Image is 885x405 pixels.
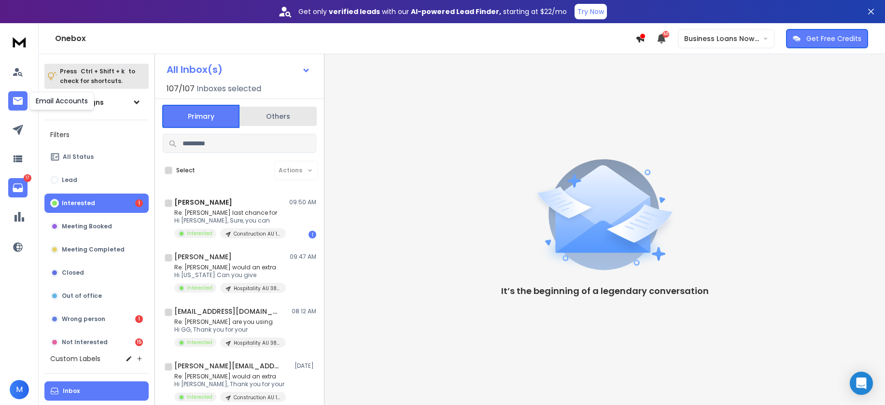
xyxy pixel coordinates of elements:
p: Re: [PERSON_NAME] would an extra [174,373,286,380]
p: All Status [63,153,94,161]
h1: [PERSON_NAME] [174,252,232,262]
p: It’s the beginning of a legendary conversation [501,284,709,298]
button: Others [239,106,317,127]
p: Interested [187,393,212,401]
h1: [PERSON_NAME][EMAIL_ADDRESS][DOMAIN_NAME] [174,361,281,371]
p: Try Now [577,7,604,16]
button: Meeting Completed [44,240,149,259]
p: 08:12 AM [292,307,316,315]
p: Re: [PERSON_NAME] are you using [174,318,286,326]
p: Interested [187,284,212,292]
div: Open Intercom Messenger [850,372,873,395]
span: 50 [662,31,669,38]
p: 17 [24,174,31,182]
p: Get Free Credits [806,34,861,43]
p: Hi GG, Thank you for your [174,326,286,334]
h1: [PERSON_NAME] [174,197,232,207]
label: Select [176,167,195,174]
strong: verified leads [329,7,380,16]
button: All Campaigns [44,93,149,112]
div: 1 [309,231,316,238]
strong: AI-powered Lead Finder, [411,7,501,16]
p: Out of office [62,292,102,300]
button: Interested1 [44,194,149,213]
div: Email Accounts [29,92,94,110]
span: 107 / 107 [167,83,195,95]
button: Lead [44,170,149,190]
button: M [10,380,29,399]
p: Meeting Completed [62,246,125,253]
p: 09:50 AM [289,198,316,206]
div: 15 [135,338,143,346]
button: Primary [162,105,239,128]
p: Lead [62,176,77,184]
button: Closed [44,263,149,282]
p: Interested [62,199,95,207]
button: Inbox [44,381,149,401]
p: Interested [187,230,212,237]
div: 1 [135,199,143,207]
p: [DATE] [295,362,316,370]
p: Press to check for shortcuts. [60,67,135,86]
h3: Inboxes selected [197,83,261,95]
p: Hi [PERSON_NAME], Thank you for your [174,380,286,388]
p: Interested [187,339,212,346]
button: Wrong person1 [44,309,149,329]
img: logo [10,33,29,51]
button: Get Free Credits [786,29,868,48]
p: Meeting Booked [62,223,112,230]
p: Not Interested [62,338,108,346]
h1: [EMAIL_ADDRESS][DOMAIN_NAME] [174,307,281,316]
p: Construction AU 1685 List 2 Appraisal CTA [234,394,280,401]
h1: All Inbox(s) [167,65,223,74]
p: 09:47 AM [290,253,316,261]
p: Re: [PERSON_NAME] would an extra [174,264,286,271]
h3: Filters [44,128,149,141]
p: Construction AU 1686 List 1 Video CTA [234,230,280,237]
a: 17 [8,178,28,197]
p: Hospitality AU 386 List 1 Video CTA [234,339,280,347]
p: Re: [PERSON_NAME] last chance for [174,209,286,217]
button: Not Interested15 [44,333,149,352]
button: All Status [44,147,149,167]
button: Meeting Booked [44,217,149,236]
p: Get only with our starting at $22/mo [298,7,567,16]
p: Hi [PERSON_NAME], Sure, you can [174,217,286,224]
p: Wrong person [62,315,105,323]
p: Business Loans Now ([PERSON_NAME]) [684,34,763,43]
h3: Custom Labels [50,354,100,363]
p: Inbox [63,387,80,395]
h1: Onebox [55,33,635,44]
p: Hi [US_STATE] Can you give [174,271,286,279]
button: All Inbox(s) [159,60,318,79]
p: Hospitality AU 386 List 2 Appraisal CTA [234,285,280,292]
span: Ctrl + Shift + k [79,66,126,77]
button: Out of office [44,286,149,306]
button: Try Now [575,4,607,19]
div: 1 [135,315,143,323]
p: Closed [62,269,84,277]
